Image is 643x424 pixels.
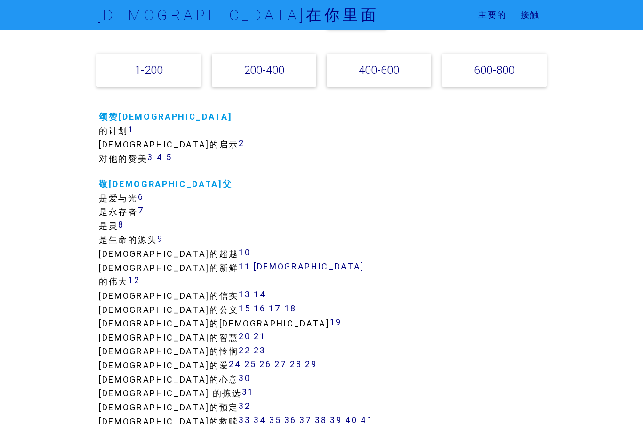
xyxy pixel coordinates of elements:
[478,9,506,20] font: 主要的
[157,152,163,163] a: 4
[138,205,145,216] a: 7
[99,332,239,343] font: [DEMOGRAPHIC_DATA]的智慧
[99,234,157,245] font: 是生命的源头
[135,63,163,77] a: 1-200
[99,374,239,384] font: [DEMOGRAPHIC_DATA]的心意
[99,262,239,273] font: [DEMOGRAPHIC_DATA]的新鲜
[229,359,241,369] a: 24
[239,138,245,148] a: 2
[239,247,250,258] a: 10
[99,402,239,413] font: [DEMOGRAPHIC_DATA]的预定
[244,63,284,77] a: 200-400
[269,303,281,314] a: 17
[254,303,265,314] a: 16
[99,111,232,122] font: 颂赞[DEMOGRAPHIC_DATA]
[239,261,364,272] a: 11 [DEMOGRAPHIC_DATA]
[330,317,342,327] a: 19
[274,359,287,369] a: 27
[128,124,134,135] a: 1
[284,303,296,314] a: 18
[474,63,514,77] a: 600-800
[138,191,144,202] a: 6
[99,153,147,164] font: 对他的赞美
[157,233,163,244] a: 9
[603,382,636,417] iframe: Chat
[99,192,138,203] font: 是爱与光
[99,276,128,287] font: 的伟大
[305,359,317,369] a: 29
[99,290,239,301] font: [DEMOGRAPHIC_DATA]的信实
[99,248,239,259] font: [DEMOGRAPHIC_DATA]的超越
[99,125,128,136] font: 的计划
[359,63,399,77] a: 400-600
[99,220,118,231] font: 是灵
[290,359,302,369] a: 28
[99,360,229,371] font: [DEMOGRAPHIC_DATA]的爱
[147,152,153,163] a: 3
[239,331,250,342] a: 20
[99,139,239,150] font: [DEMOGRAPHIC_DATA]的启示
[239,289,250,300] a: 13
[254,345,265,356] a: 23
[118,219,124,230] a: 8
[96,6,379,24] font: [DEMOGRAPHIC_DATA]在你里面
[99,179,232,189] font: 敬[DEMOGRAPHIC_DATA]父
[242,386,254,397] a: 31
[239,345,250,356] a: 22
[99,206,138,217] font: 是永存者
[244,359,256,369] a: 25
[254,289,266,300] a: 14
[99,318,330,329] font: [DEMOGRAPHIC_DATA]的[DEMOGRAPHIC_DATA]
[239,303,250,314] a: 15
[99,346,239,357] font: [DEMOGRAPHIC_DATA]的怜悯
[99,304,239,315] font: [DEMOGRAPHIC_DATA]的公义
[259,359,271,369] a: 26
[128,275,140,285] a: 12
[99,388,242,399] font: [DEMOGRAPHIC_DATA] 的拣选
[166,152,172,163] a: 5
[239,400,250,411] a: 32
[521,9,539,20] font: 接触
[254,331,265,342] a: 21
[239,373,250,383] a: 30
